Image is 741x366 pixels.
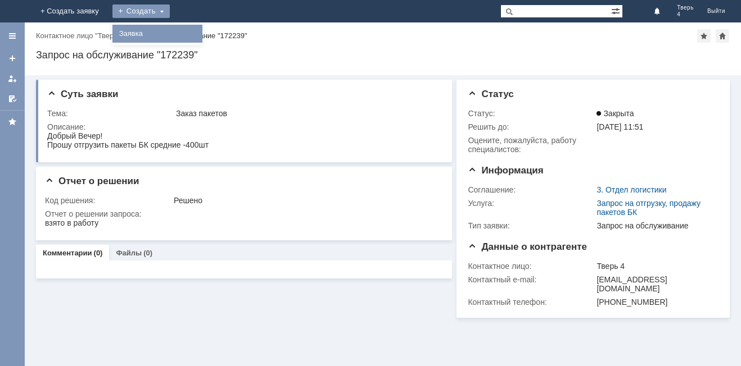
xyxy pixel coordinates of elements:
[468,185,594,194] div: Соглашение:
[143,249,152,257] div: (0)
[468,89,513,99] span: Статус
[43,249,92,257] a: Комментарии
[597,185,666,194] a: 3. Отдел логистики
[47,89,118,99] span: Суть заявки
[112,4,170,18] div: Создать
[468,241,587,252] span: Данные о контрагенте
[677,11,694,18] span: 4
[468,262,594,271] div: Контактное лицо:
[36,31,126,40] a: Контактное лицо "Тверь 4"
[115,27,200,40] a: Заявка
[36,49,730,61] div: Запрос на обслуживание "172239"
[597,275,713,293] div: [EMAIL_ADDRESS][DOMAIN_NAME]
[45,196,171,205] div: Код решения:
[130,31,247,40] div: Запрос на обслуживание "172239"
[597,109,634,118] span: Закрыта
[116,249,142,257] a: Файлы
[94,249,103,257] div: (0)
[468,275,594,284] div: Контактный e-mail:
[45,209,439,218] div: Отчет о решении запроса:
[468,165,543,176] span: Информация
[597,221,713,230] div: Запрос на обслуживание
[468,199,594,208] div: Услуга:
[468,109,594,118] div: Статус:
[597,298,713,306] div: [PHONE_NUMBER]
[468,298,594,306] div: Контактный телефон:
[47,122,439,131] div: Описание:
[3,49,21,67] a: Создать заявку
[597,262,713,271] div: Тверь 4
[36,31,130,40] div: /
[468,221,594,230] div: Тип заявки:
[468,122,594,131] div: Решить до:
[468,136,594,154] div: Oцените, пожалуйста, работу специалистов:
[3,70,21,88] a: Мои заявки
[597,122,643,131] span: [DATE] 11:51
[716,29,729,43] div: Сделать домашней страницей
[47,109,174,118] div: Тема:
[697,29,711,43] div: Добавить в избранное
[174,196,437,205] div: Решено
[3,90,21,108] a: Мои согласования
[611,5,622,16] span: Расширенный поиск
[176,109,437,118] div: Заказ пакетов
[677,4,694,11] span: Тверь
[45,176,139,186] span: Отчет о решении
[597,199,701,217] a: Запрос на отгрузку, продажу пакетов БК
